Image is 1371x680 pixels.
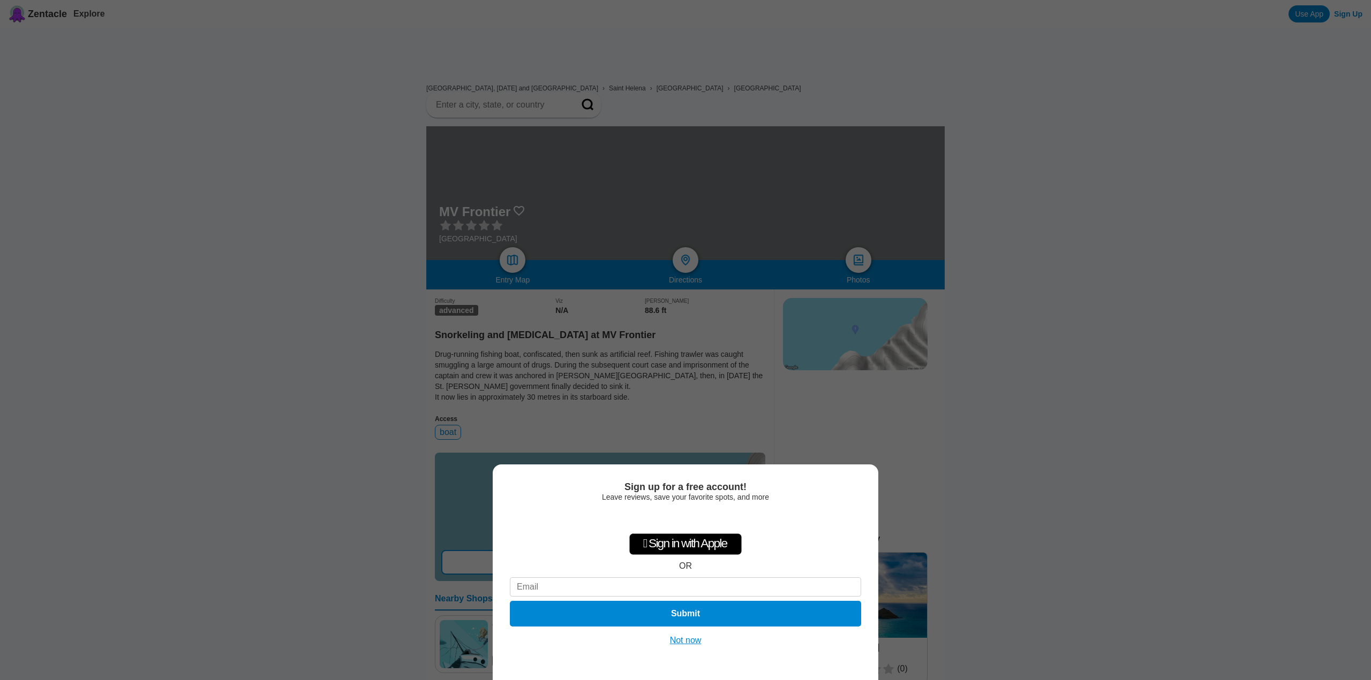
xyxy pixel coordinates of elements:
iframe: Kirjaudu Google-tilillä -painike [627,507,744,530]
div: Sign in with Apple [629,533,742,555]
button: Submit [510,601,861,626]
div: Leave reviews, save your favorite spots, and more [510,493,861,501]
div: Sign up for a free account! [510,482,861,493]
div: OR [679,561,692,571]
input: Email [510,577,861,597]
button: Not now [667,635,705,646]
